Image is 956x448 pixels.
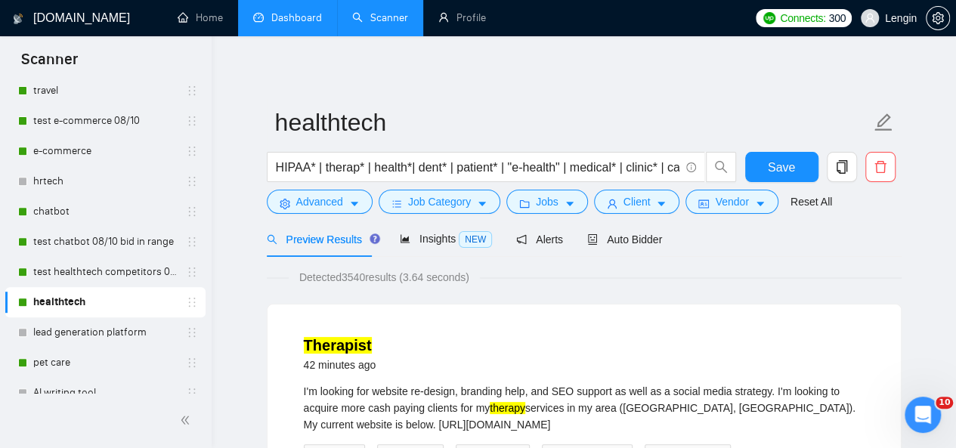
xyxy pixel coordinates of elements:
[926,6,950,30] button: setting
[745,152,818,182] button: Save
[828,10,845,26] span: 300
[186,387,198,399] span: holder
[276,158,679,177] input: Search Freelance Jobs...
[865,13,875,23] span: user
[33,136,177,166] a: e-commerce
[186,266,198,278] span: holder
[33,106,177,136] a: test e-commerce 08/10
[905,397,941,433] iframe: Intercom live chat
[790,193,832,210] a: Reset All
[352,11,408,24] a: searchScanner
[33,166,177,196] a: hrtech
[304,356,376,374] div: 42 minutes ago
[275,104,871,141] input: Scanner name...
[768,158,795,177] span: Save
[400,233,492,245] span: Insights
[349,198,360,209] span: caret-down
[607,198,617,209] span: user
[516,234,527,245] span: notification
[186,205,198,218] span: holder
[936,397,953,409] span: 10
[13,7,23,31] img: logo
[296,193,343,210] span: Advanced
[33,76,177,106] a: travel
[519,198,530,209] span: folder
[33,378,177,408] a: AI writing tool
[368,232,382,246] div: Tooltip anchor
[594,190,680,214] button: userClientcaret-down
[623,193,651,210] span: Client
[866,160,895,174] span: delete
[33,317,177,348] a: lead generation platform
[707,160,735,174] span: search
[926,12,950,24] a: setting
[379,190,500,214] button: barsJob Categorycaret-down
[490,402,525,414] mark: therapy
[755,198,766,209] span: caret-down
[33,196,177,227] a: chatbot
[186,175,198,187] span: holder
[186,115,198,127] span: holder
[186,326,198,338] span: holder
[178,11,223,24] a: homeHome
[186,236,198,248] span: holder
[763,12,775,24] img: upwork-logo.png
[827,152,857,182] button: copy
[698,198,709,209] span: idcard
[304,337,372,354] a: Therapist
[477,198,487,209] span: caret-down
[304,383,865,433] div: I'm looking for website re-design, branding help, and SEO support as well as a social media strat...
[280,198,290,209] span: setting
[565,198,575,209] span: caret-down
[33,348,177,378] a: pet care
[400,233,410,244] span: area-chart
[686,162,696,172] span: info-circle
[459,231,492,248] span: NEW
[706,152,736,182] button: search
[828,160,856,174] span: copy
[33,257,177,287] a: test healthtech competitors 08/10
[186,357,198,369] span: holder
[408,193,471,210] span: Job Category
[927,12,949,24] span: setting
[874,113,893,132] span: edit
[780,10,825,26] span: Connects:
[253,11,322,24] a: dashboardDashboard
[656,198,667,209] span: caret-down
[33,227,177,257] a: test chatbot 08/10 bid in range
[536,193,558,210] span: Jobs
[516,233,563,246] span: Alerts
[506,190,588,214] button: folderJobscaret-down
[715,193,748,210] span: Vendor
[587,233,662,246] span: Auto Bidder
[180,412,195,428] span: double-left
[186,296,198,308] span: holder
[391,198,402,209] span: bars
[33,287,177,317] a: healthtech
[685,190,778,214] button: idcardVendorcaret-down
[186,85,198,97] span: holder
[186,145,198,157] span: holder
[587,234,598,245] span: robot
[267,234,277,245] span: search
[267,233,376,246] span: Preview Results
[865,152,896,182] button: delete
[267,190,373,214] button: settingAdvancedcaret-down
[9,48,90,80] span: Scanner
[438,11,486,24] a: userProfile
[289,269,480,286] span: Detected 3540 results (3.64 seconds)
